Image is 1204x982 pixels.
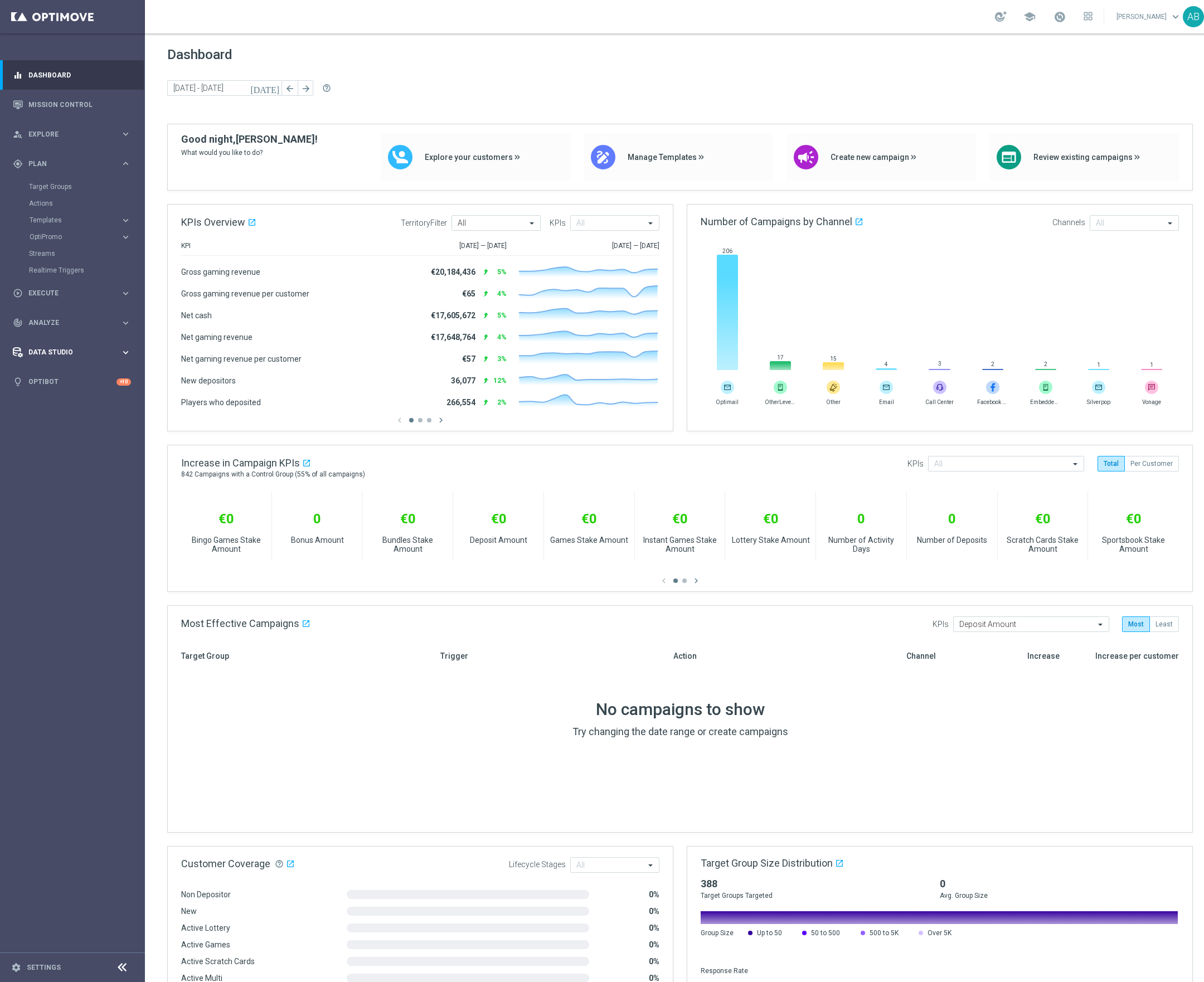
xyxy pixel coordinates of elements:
span: school [1023,11,1036,23]
button: Mission Control [12,100,132,109]
div: Execute [13,288,120,298]
button: Data Studio keyboard_arrow_right [12,348,132,357]
div: OptiPromo [29,229,144,245]
span: Plan [28,161,120,167]
span: keyboard_arrow_down [1169,11,1182,23]
div: Analyze [13,318,120,328]
div: +10 [116,378,131,386]
a: Mission Control [28,90,131,119]
a: Target Groups [29,182,116,191]
div: Templates [30,217,120,223]
span: Templates [30,217,109,223]
a: Optibot [28,367,116,397]
a: [PERSON_NAME]keyboard_arrow_down [1115,8,1183,25]
a: Settings [27,964,61,971]
div: Mission Control [13,90,131,119]
i: keyboard_arrow_right [120,347,131,358]
a: Streams [29,249,116,258]
i: play_circle_outline [13,288,23,298]
a: Dashboard [28,60,131,90]
a: Actions [29,199,116,208]
button: equalizer Dashboard [12,71,132,80]
div: Target Groups [29,178,144,195]
span: Explore [28,131,120,138]
i: person_search [13,129,23,139]
div: Plan [13,159,120,169]
i: gps_fixed [13,159,23,169]
i: lightbulb [13,377,23,387]
i: track_changes [13,318,23,328]
span: Execute [28,290,120,296]
div: Data Studio [13,347,120,357]
button: gps_fixed Plan keyboard_arrow_right [12,159,132,168]
span: Data Studio [28,349,120,356]
div: Templates [29,212,144,229]
i: settings [11,962,21,973]
div: Streams [29,245,144,262]
a: Realtime Triggers [29,266,116,275]
span: Analyze [28,319,120,326]
div: Explore [13,129,120,139]
div: Actions [29,195,144,212]
button: person_search Explore keyboard_arrow_right [12,130,132,139]
div: AB [1183,6,1204,27]
button: track_changes Analyze keyboard_arrow_right [12,318,132,327]
button: OptiPromo keyboard_arrow_right [29,232,132,241]
div: Dashboard [13,60,131,90]
i: equalizer [13,70,23,80]
button: play_circle_outline Execute keyboard_arrow_right [12,289,132,298]
div: Optibot [13,367,131,397]
div: OptiPromo [30,234,120,240]
i: keyboard_arrow_right [120,129,131,139]
i: keyboard_arrow_right [120,158,131,169]
i: keyboard_arrow_right [120,232,131,242]
i: keyboard_arrow_right [120,215,131,226]
button: lightbulb Optibot +10 [12,377,132,386]
button: Templates keyboard_arrow_right [29,216,132,225]
i: keyboard_arrow_right [120,288,131,299]
span: OptiPromo [30,234,109,240]
div: Realtime Triggers [29,262,144,279]
i: keyboard_arrow_right [120,318,131,328]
